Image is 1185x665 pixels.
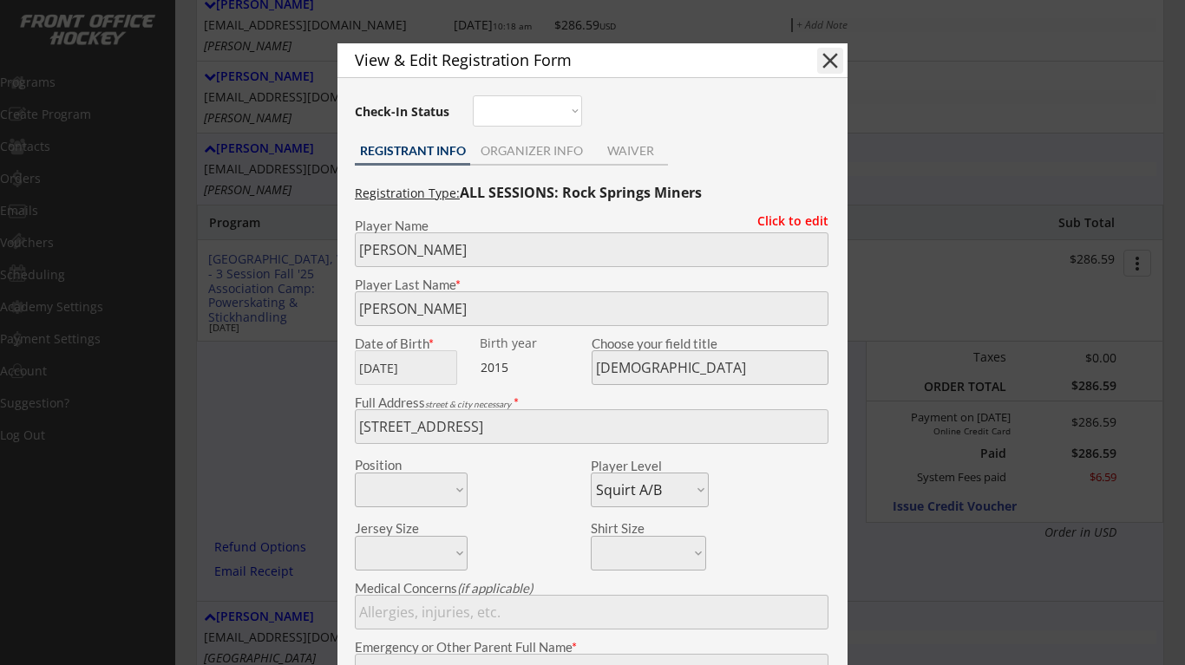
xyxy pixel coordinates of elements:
div: Player Name [355,219,828,232]
input: Street, City, Province/State [355,409,828,444]
div: Click to edit [744,215,828,227]
div: Birth year [480,337,588,349]
div: Full Address [355,396,828,409]
div: Medical Concerns [355,582,828,595]
div: We are transitioning the system to collect and store date of birth instead of just birth year to ... [480,337,588,350]
div: Shirt Size [591,522,680,535]
div: Position [355,459,444,472]
strong: ALL SESSIONS: Rock Springs Miners [460,183,702,202]
div: WAIVER [592,145,668,157]
div: REGISTRANT INFO [355,145,470,157]
div: Player Level [591,460,709,473]
div: View & Edit Registration Form [355,52,787,68]
div: Player Last Name [355,278,828,291]
em: (if applicable) [457,580,533,596]
u: Registration Type: [355,185,460,201]
div: 2015 [481,359,589,376]
input: Allergies, injuries, etc. [355,595,828,629]
em: street & city necessary [425,399,511,409]
div: ORGANIZER INFO [470,145,592,157]
button: close [817,48,843,74]
div: Choose your field title [592,337,828,350]
div: Jersey Size [355,522,444,535]
div: Check-In Status [355,106,453,118]
div: Date of Birth [355,337,468,350]
div: Emergency or Other Parent Full Name [355,641,828,654]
